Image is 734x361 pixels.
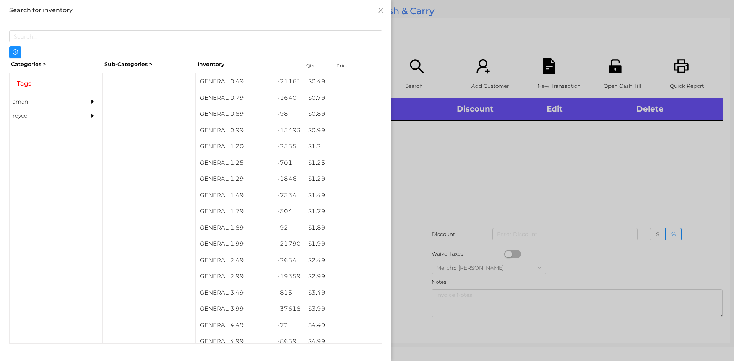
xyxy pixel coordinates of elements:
[196,106,274,122] div: GENERAL 0.89
[304,187,382,204] div: $ 1.49
[304,90,382,106] div: $ 0.79
[196,252,274,269] div: GENERAL 2.49
[304,252,382,269] div: $ 2.49
[304,122,382,139] div: $ 0.99
[198,60,297,68] div: Inventory
[196,90,274,106] div: GENERAL 0.79
[274,301,305,317] div: -37618
[196,268,274,285] div: GENERAL 2.99
[9,58,102,70] div: Categories >
[9,6,382,15] div: Search for inventory
[90,113,95,118] i: icon: caret-right
[13,79,35,88] span: Tags
[274,187,305,204] div: -7334
[304,317,382,333] div: $ 4.49
[274,155,305,171] div: -701
[304,333,382,350] div: $ 4.99
[304,155,382,171] div: $ 1.25
[274,203,305,220] div: -304
[274,73,305,90] div: -21161
[9,46,21,58] button: icon: plus-circle
[274,252,305,269] div: -2654
[196,236,274,252] div: GENERAL 1.99
[196,301,274,317] div: GENERAL 3.99
[274,138,305,155] div: -2555
[196,187,274,204] div: GENERAL 1.49
[274,285,305,301] div: -815
[304,220,382,236] div: $ 1.89
[90,99,95,104] i: icon: caret-right
[378,7,384,13] i: icon: close
[196,333,274,350] div: GENERAL 4.99
[304,285,382,301] div: $ 3.49
[304,268,382,285] div: $ 2.99
[196,285,274,301] div: GENERAL 3.49
[304,73,382,90] div: $ 0.49
[304,106,382,122] div: $ 0.89
[304,60,327,71] div: Qty
[304,203,382,220] div: $ 1.79
[304,138,382,155] div: $ 1.2
[274,333,305,358] div: -8659.5
[304,171,382,187] div: $ 1.29
[196,220,274,236] div: GENERAL 1.89
[196,138,274,155] div: GENERAL 1.20
[274,220,305,236] div: -92
[196,203,274,220] div: GENERAL 1.79
[274,171,305,187] div: -1846
[10,109,79,123] div: royco
[274,317,305,333] div: -72
[304,236,382,252] div: $ 1.99
[9,30,382,42] input: Search...
[196,73,274,90] div: GENERAL 0.49
[10,95,79,109] div: aman
[274,90,305,106] div: -1640
[196,171,274,187] div: GENERAL 1.29
[196,155,274,171] div: GENERAL 1.25
[196,122,274,139] div: GENERAL 0.99
[274,268,305,285] div: -19359
[274,122,305,139] div: -15493
[274,106,305,122] div: -98
[274,236,305,252] div: -21790
[335,60,365,71] div: Price
[304,301,382,317] div: $ 3.99
[102,58,196,70] div: Sub-Categories >
[196,317,274,333] div: GENERAL 4.49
